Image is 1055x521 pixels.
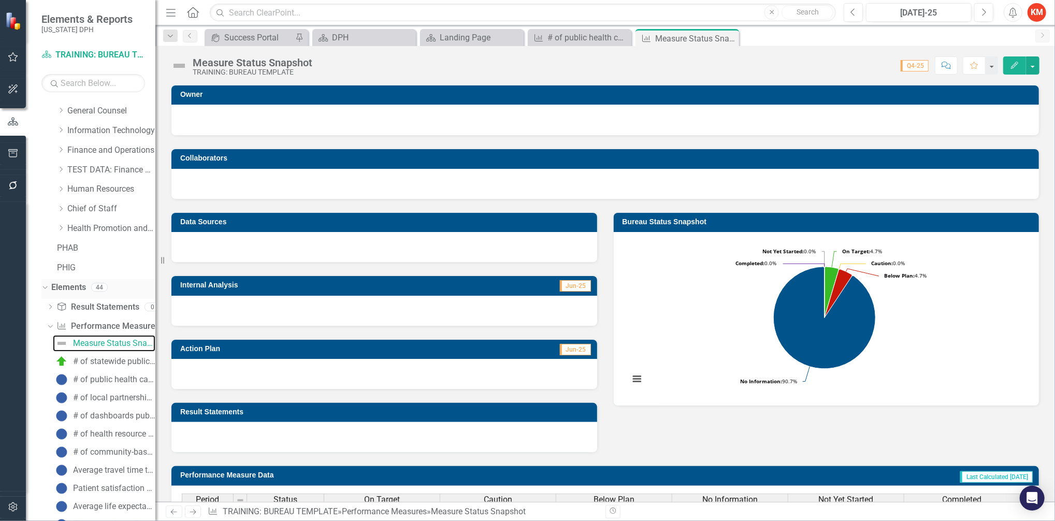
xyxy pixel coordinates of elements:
[423,31,521,44] a: Landing Page
[180,281,445,289] h3: Internal Analysis
[208,506,597,518] div: » »
[55,464,68,476] img: No Information
[871,259,905,267] text: 0.0%
[73,502,155,511] div: Average life expectancy at birth (statewide and by county)
[53,498,155,515] a: Average life expectancy at birth (statewide and by county)
[901,60,929,71] span: Q4-25
[53,408,155,424] a: # of dashboards published with public health indicators
[73,375,155,384] div: # of public health campaigns conducted annually
[702,495,758,504] span: No Information
[53,480,155,497] a: Patient satisfaction scores with public health clinics
[440,31,521,44] div: Landing Page
[960,471,1033,483] span: Last Calculated [DATE]
[560,344,591,355] span: Jun-25
[193,68,312,76] div: TRAINING: BUREAU TEMPLATE
[5,11,24,31] img: ClearPoint Strategy
[315,31,413,44] a: DPH
[57,262,155,274] a: PHIG
[55,410,68,422] img: No Information
[871,259,893,267] tspan: Caution:
[57,242,155,254] a: PHAB
[67,125,155,137] a: Information Technology
[180,218,592,226] h3: Data Sources
[1020,486,1045,511] div: Open Intercom Messenger
[73,466,155,475] div: Average travel time to nearest primary care provider
[53,426,155,442] a: # of health resource referral requests fulfilled annually
[73,411,155,421] div: # of dashboards published with public health indicators
[55,500,68,513] img: No Information
[819,495,874,504] span: Not Yet Started
[56,321,159,332] a: Performance Measures
[210,4,836,22] input: Search ClearPoint...
[624,240,1029,395] div: Chart. Highcharts interactive chart.
[41,49,145,61] a: TRAINING: BUREAU TEMPLATE
[484,495,512,504] span: Caution
[67,105,155,117] a: General Counsel
[342,506,427,516] a: Performance Measures
[236,496,244,504] img: 8DAGhfEEPCf229AAAAAElFTkSuQmCC
[842,248,870,255] tspan: On Target:
[180,345,408,353] h3: Action Plan
[180,154,1034,162] h3: Collaborators
[193,57,312,68] div: Measure Status Snapshot
[273,495,297,504] span: Status
[624,240,1025,395] svg: Interactive chart
[73,357,155,366] div: # of statewide public health emergency response drills conducted annually
[825,269,852,318] path: Below Plan, 2.
[67,203,155,215] a: Chief of Staff
[55,428,68,440] img: No Information
[171,57,187,74] img: Not Defined
[53,444,155,460] a: # of community-based organization partnerships maintained
[797,8,819,16] span: Search
[91,283,108,292] div: 44
[547,31,629,44] div: # of public health campaigns conducted annually
[67,223,155,235] a: Health Promotion and Services
[41,25,133,34] small: [US_STATE] DPH
[560,280,591,292] span: Jun-25
[594,495,634,504] span: Below Plan
[842,248,882,255] text: 4.7%
[884,272,927,279] text: 4.7%
[73,484,155,493] div: Patient satisfaction scores with public health clinics
[55,355,68,368] img: On Target
[196,495,220,504] span: Period
[55,482,68,495] img: No Information
[67,183,155,195] a: Human Resources
[41,13,133,25] span: Elements & Reports
[431,506,526,516] div: Measure Status Snapshot
[943,495,982,504] span: Completed
[55,446,68,458] img: No Information
[207,31,293,44] a: Success Portal
[655,32,736,45] div: Measure Status Snapshot
[1028,3,1046,22] button: KM
[364,495,400,504] span: On Target
[735,259,776,267] text: 0.0%
[53,353,155,370] a: # of statewide public health emergency response drills conducted annually
[629,371,644,386] button: View chart menu, Chart
[180,408,592,416] h3: Result Statements
[740,378,797,385] text: 90.7%
[51,282,86,294] a: Elements
[740,378,782,385] tspan: No Information:
[53,389,155,406] a: # of local partnerships established for community safety initiatives
[67,164,155,176] a: TEST DATA: Finance and Operations (Copy)
[144,302,161,311] div: 0
[53,462,155,479] a: Average travel time to nearest primary care provider
[866,3,972,22] button: [DATE]-25
[735,259,764,267] tspan: Completed:
[73,339,155,348] div: Measure Status Snapshot
[73,447,155,457] div: # of community-based organization partnerships maintained
[55,337,68,350] img: Not Defined
[55,373,68,386] img: No Information
[53,335,155,352] a: Measure Status Snapshot
[332,31,413,44] div: DPH
[224,31,293,44] div: Success Portal
[67,144,155,156] a: Finance and Operations
[762,248,816,255] text: 0.0%
[180,91,1034,98] h3: Owner
[884,272,915,279] tspan: Below Plan:
[824,267,839,317] path: On Target, 2.
[223,506,338,516] a: TRAINING: BUREAU TEMPLATE
[782,5,833,20] button: Search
